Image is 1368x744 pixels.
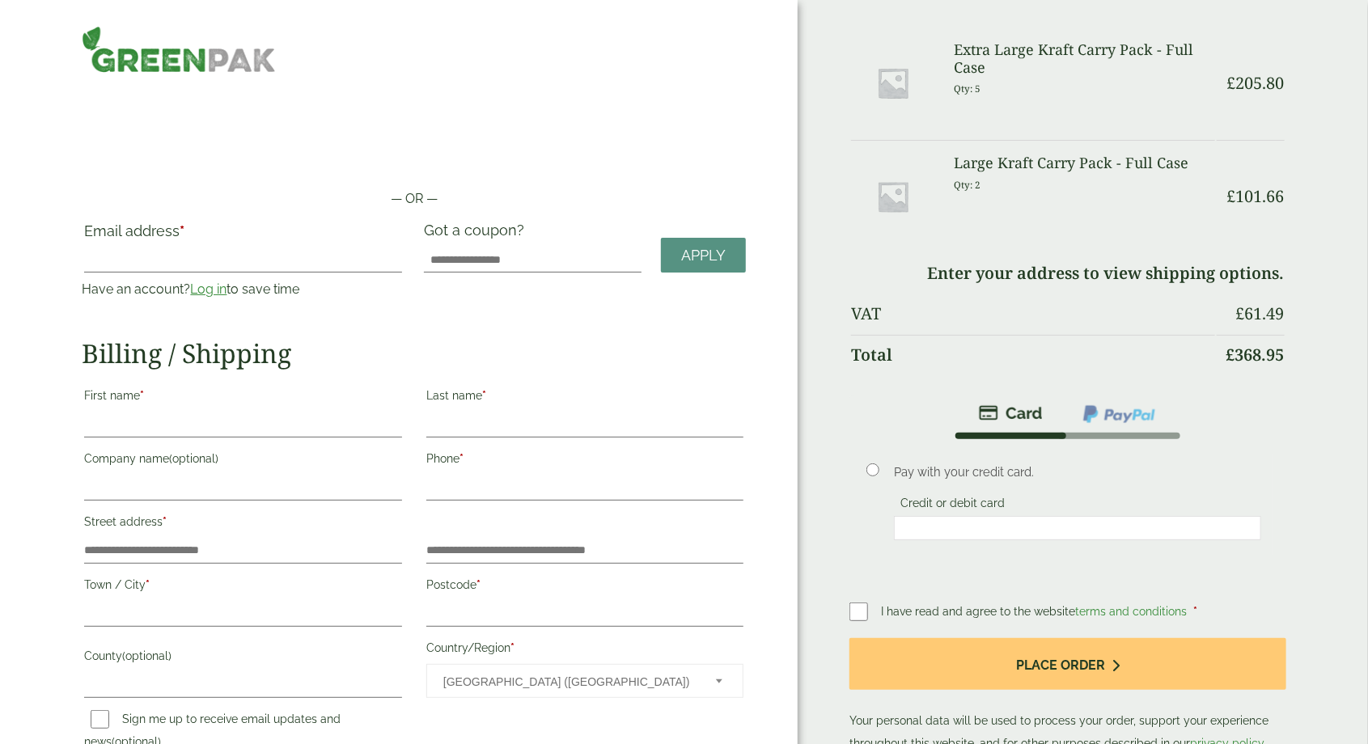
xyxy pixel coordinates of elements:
[1236,302,1245,324] span: £
[426,636,743,664] label: Country/Region
[851,154,934,238] img: Placeholder
[1226,344,1235,366] span: £
[460,452,464,465] abbr: required
[849,638,1285,691] button: Place order
[482,389,486,402] abbr: required
[851,335,1214,374] th: Total
[894,463,1261,481] p: Pay with your credit card.
[851,254,1284,293] td: Enter your address to view shipping options.
[681,247,726,264] span: Apply
[851,294,1214,333] th: VAT
[426,664,743,698] span: Country/Region
[84,224,401,247] label: Email address
[851,41,934,125] img: Placeholder
[82,189,746,209] p: — OR —
[82,280,404,299] p: Have an account? to save time
[424,222,531,247] label: Got a coupon?
[122,649,172,662] span: (optional)
[979,404,1043,423] img: stripe.png
[84,384,401,412] label: First name
[82,338,746,369] h2: Billing / Shipping
[476,578,481,591] abbr: required
[180,222,184,239] abbr: required
[443,665,694,699] span: United Kingdom (UK)
[169,452,218,465] span: (optional)
[84,573,401,601] label: Town / City
[426,384,743,412] label: Last name
[91,710,109,729] input: Sign me up to receive email updates and news(optional)
[82,137,746,170] iframe: Secure payment button frame
[955,82,981,95] small: Qty: 5
[894,497,1011,514] label: Credit or debit card
[1075,605,1187,618] a: terms and conditions
[140,389,144,402] abbr: required
[190,281,227,297] a: Log in
[146,578,150,591] abbr: required
[426,573,743,601] label: Postcode
[426,447,743,475] label: Phone
[661,238,746,273] a: Apply
[1227,72,1236,94] span: £
[82,26,275,73] img: GreenPak Supplies
[1082,404,1157,425] img: ppcp-gateway.png
[510,641,515,654] abbr: required
[1227,185,1236,207] span: £
[955,41,1215,76] h3: Extra Large Kraft Carry Pack - Full Case
[84,510,401,538] label: Street address
[84,447,401,475] label: Company name
[881,605,1190,618] span: I have read and agree to the website
[84,645,401,672] label: County
[1226,344,1285,366] bdi: 368.95
[1236,302,1285,324] bdi: 61.49
[1193,605,1197,618] abbr: required
[163,515,167,528] abbr: required
[1227,72,1285,94] bdi: 205.80
[899,521,1256,535] iframe: Secure card payment input frame
[955,179,981,191] small: Qty: 2
[955,154,1215,172] h3: Large Kraft Carry Pack - Full Case
[1227,185,1285,207] bdi: 101.66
